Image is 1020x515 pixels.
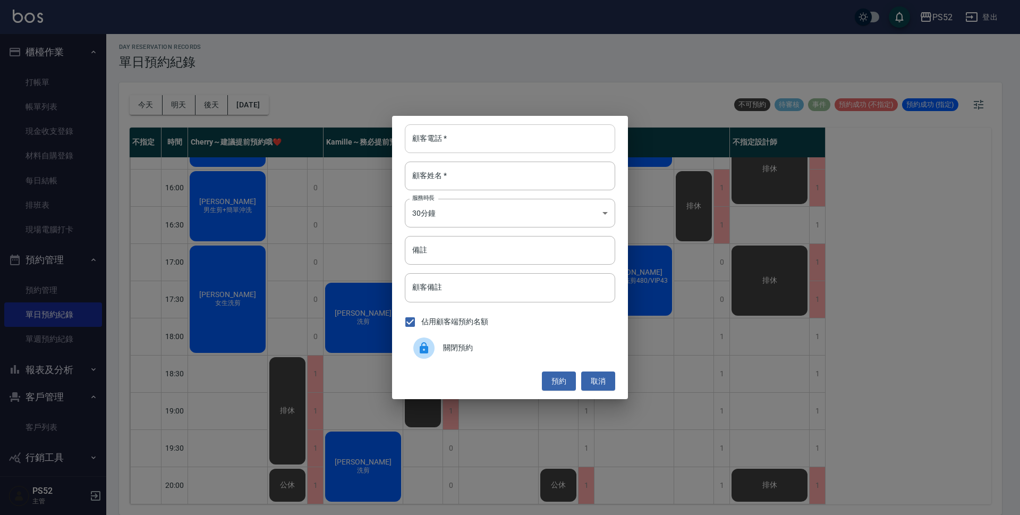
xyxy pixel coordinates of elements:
button: 取消 [581,372,615,391]
span: 關閉預約 [443,342,607,353]
button: 預約 [542,372,576,391]
span: 佔用顧客端預約名額 [421,316,488,327]
div: 關閉預約 [405,333,615,363]
div: 30分鐘 [405,199,615,227]
label: 服務時長 [412,194,435,202]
